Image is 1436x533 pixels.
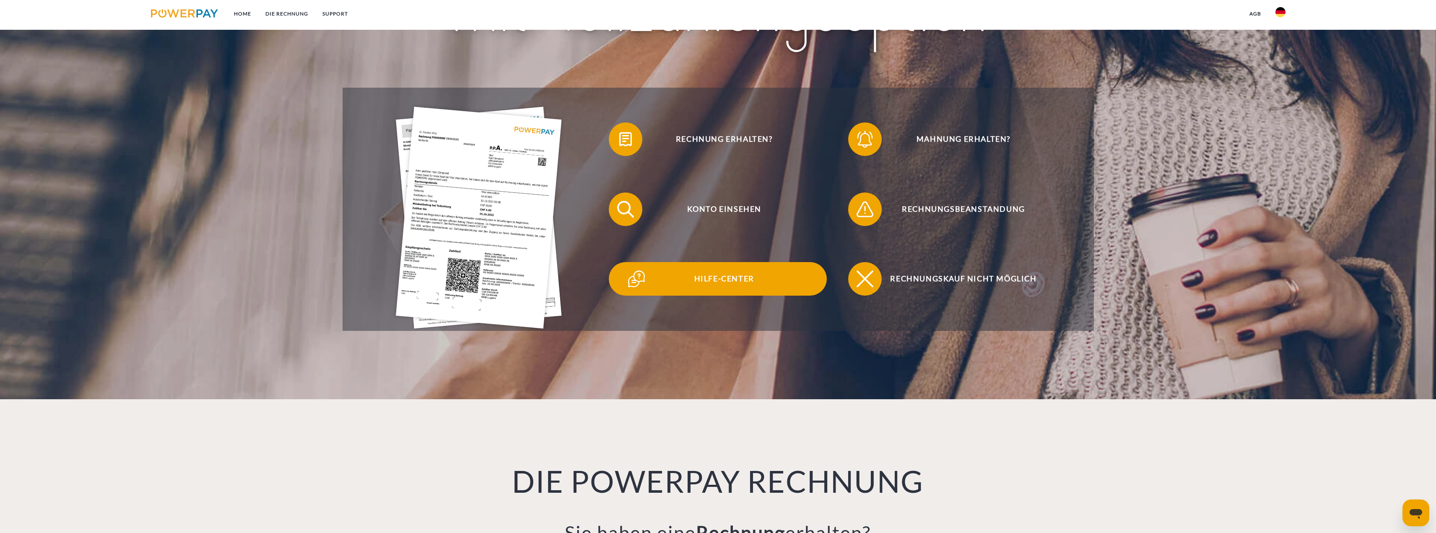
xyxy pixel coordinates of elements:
a: agb [1242,6,1268,21]
img: qb_bill.svg [615,129,636,150]
span: Konto einsehen [621,192,827,226]
img: de [1275,7,1285,17]
button: Konto einsehen [609,192,827,226]
img: qb_search.svg [615,199,636,220]
img: qb_help.svg [626,268,647,289]
button: Rechnungskauf nicht möglich [848,262,1066,296]
span: Rechnungskauf nicht möglich [861,262,1066,296]
img: single_invoice_powerpay_de.jpg [396,107,562,328]
button: Hilfe-Center [609,262,827,296]
h1: DIE POWERPAY RECHNUNG [424,462,1012,500]
iframe: Schaltfläche zum Öffnen des Messaging-Fensters [1402,499,1429,526]
a: SUPPORT [315,6,355,21]
a: DIE RECHNUNG [258,6,315,21]
button: Rechnung erhalten? [609,122,827,156]
img: qb_warning.svg [854,199,875,220]
img: qb_close.svg [854,268,875,289]
button: Mahnung erhalten? [848,122,1066,156]
a: Home [227,6,258,21]
span: Rechnungsbeanstandung [861,192,1066,226]
button: Rechnungsbeanstandung [848,192,1066,226]
span: Rechnung erhalten? [621,122,827,156]
span: Hilfe-Center [621,262,827,296]
span: Mahnung erhalten? [861,122,1066,156]
img: logo-powerpay.svg [151,9,218,18]
img: qb_bell.svg [854,129,875,150]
